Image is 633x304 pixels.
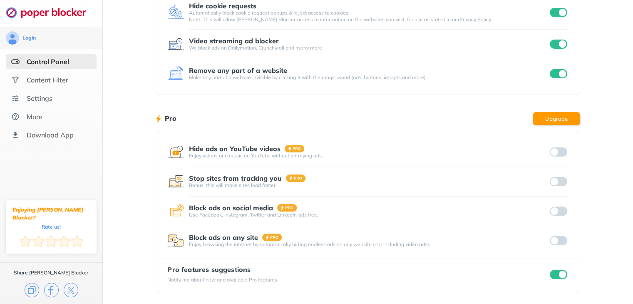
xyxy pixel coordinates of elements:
[42,225,61,229] div: Rate us!
[459,16,492,22] a: Privacy Policy.
[167,232,184,249] img: feature icon
[11,94,20,102] img: settings.svg
[6,7,95,18] img: logo-webpage.svg
[167,36,184,52] img: feature icon
[189,174,282,182] div: Stop sites from tracking you
[12,206,90,222] div: Enjoying [PERSON_NAME] Blocker?
[189,2,256,10] div: Hide cookie requests
[286,174,306,182] img: pro-badge.svg
[14,269,89,276] div: Share [PERSON_NAME] Blocker
[11,131,20,139] img: download-app.svg
[189,45,548,51] div: We block ads on Dailymotion, Crunchyroll and many more
[189,67,287,74] div: Remove any part of a website
[189,212,548,218] div: Use Facebook, Instagram, Twitter and LinkedIn ads free.
[27,112,42,121] div: More
[22,35,36,41] div: Login
[11,112,20,121] img: about.svg
[27,57,69,66] div: Control Panel
[167,266,277,273] div: Pro features suggestions
[156,114,161,124] img: lighting bolt
[189,152,548,159] div: Enjoy videos and music on YouTube without annoying ads.
[189,145,281,152] div: Hide ads on YouTube videos
[25,283,39,297] img: copy.svg
[167,144,184,160] img: feature icon
[167,173,184,190] img: feature icon
[189,241,548,248] div: Enjoy browsing the internet by automatically hiding endless ads on any website (not including vid...
[189,182,548,189] div: Bonus: this will make sites load faster!
[11,57,20,66] img: features-selected.svg
[167,65,184,82] img: feature icon
[27,76,68,84] div: Content Filter
[277,204,297,212] img: pro-badge.svg
[167,277,277,283] div: Notify me about new and available Pro features
[533,112,580,125] button: Upgrade
[11,76,20,84] img: social.svg
[189,234,258,241] div: Block ads on any site
[6,31,19,45] img: avatar.svg
[64,283,78,297] img: x.svg
[189,10,548,23] div: Automatically block cookie request popups & reject access to cookies. Note: This will allow [PERS...
[165,113,176,124] h1: Pro
[189,37,279,45] div: Video streaming ad blocker
[167,4,184,21] img: feature icon
[44,283,59,297] img: facebook.svg
[189,204,273,212] div: Block ads on social media
[27,131,74,139] div: Download App
[167,203,184,219] img: feature icon
[285,145,305,152] img: pro-badge.svg
[189,74,548,81] div: Make any part of a website invisible by clicking it with the magic wand (ads, buttons, images and...
[262,234,282,241] img: pro-badge.svg
[27,94,52,102] div: Settings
